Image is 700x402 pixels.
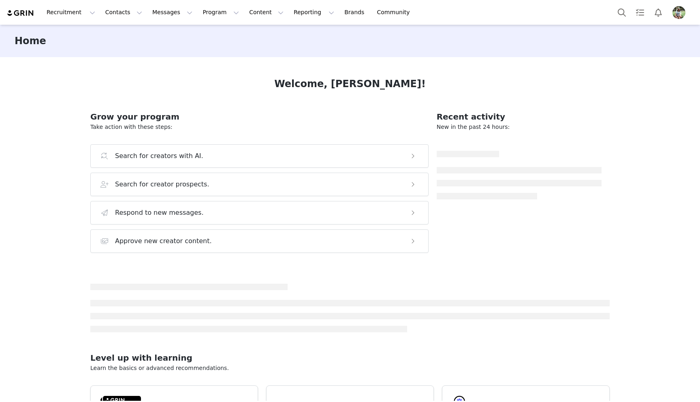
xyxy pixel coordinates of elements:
button: Search for creators with AI. [90,144,429,168]
button: Program [198,3,244,21]
button: Profile [668,6,694,19]
p: Learn the basics or advanced recommendations. [90,364,610,372]
button: Content [244,3,288,21]
a: Brands [339,3,371,21]
button: Notifications [649,3,667,21]
img: grin logo [6,9,35,17]
button: Recruitment [42,3,100,21]
h2: Recent activity [437,111,602,123]
button: Approve new creator content. [90,229,429,253]
button: Reporting [289,3,339,21]
a: Community [372,3,418,21]
a: Tasks [631,3,649,21]
p: New in the past 24 hours: [437,123,602,131]
h3: Search for creator prospects. [115,180,209,189]
h3: Home [15,34,46,48]
button: Respond to new messages. [90,201,429,225]
h2: Grow your program [90,111,429,123]
button: Search [613,3,631,21]
h1: Welcome, [PERSON_NAME]! [274,77,426,91]
h3: Search for creators with AI. [115,151,203,161]
h3: Approve new creator content. [115,236,212,246]
h2: Level up with learning [90,352,610,364]
button: Messages [147,3,197,21]
button: Search for creator prospects. [90,173,429,196]
h3: Respond to new messages. [115,208,204,218]
button: Contacts [100,3,147,21]
p: Take action with these steps: [90,123,429,131]
img: 632f471e-c958-497e-9c8a-d8a216d440b5.jpg [672,6,685,19]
